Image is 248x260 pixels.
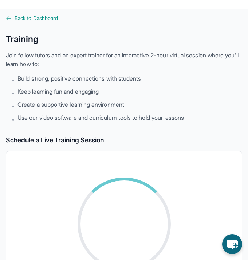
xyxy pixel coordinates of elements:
[222,234,242,254] button: chat-button
[12,102,15,110] span: •
[12,89,15,97] span: •
[15,15,58,22] span: Back to Dashboard
[17,113,184,122] span: Use our video software and curriculum tools to hold your lessons
[12,76,15,84] span: •
[12,115,15,123] span: •
[17,100,124,109] span: Create a supportive learning environment
[6,33,242,45] h1: Training
[17,74,141,83] span: Build strong, positive connections with students
[6,15,242,22] a: Back to Dashboard
[6,135,242,145] h2: Schedule a Live Training Session
[6,51,242,68] p: Join fellow tutors and an expert trainer for an interactive 2-hour virtual session where you'll l...
[17,87,99,96] span: Keep learning fun and engaging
